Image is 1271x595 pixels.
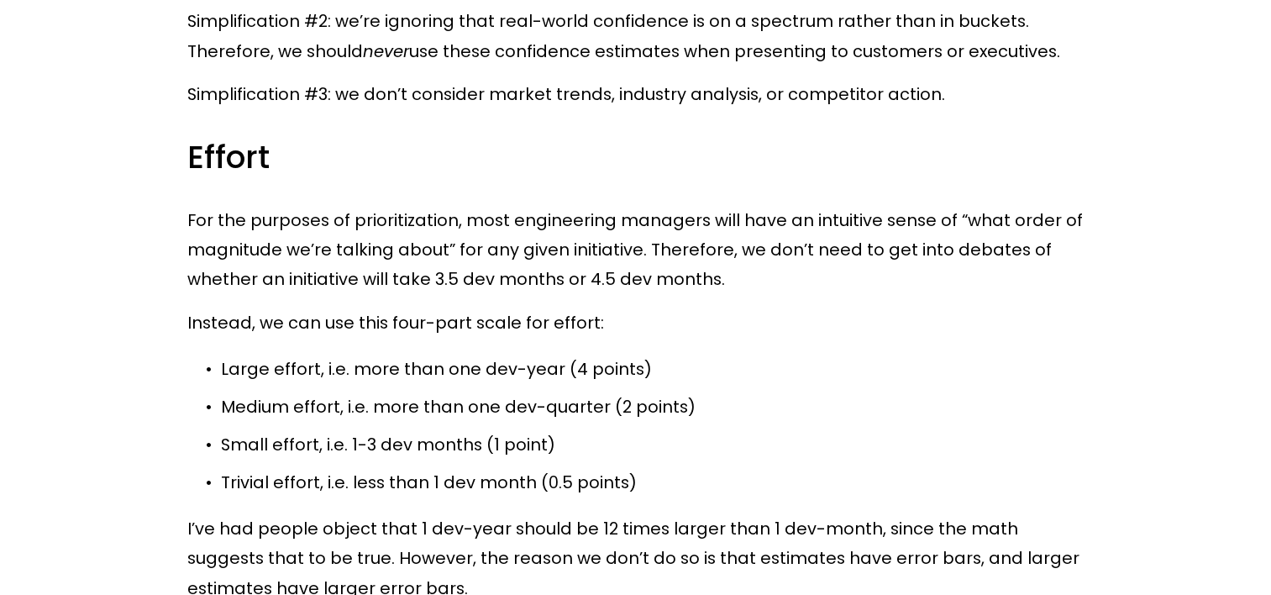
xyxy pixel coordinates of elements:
p: Trivial effort, i.e. less than 1 dev month (0.5 points) [221,468,1084,498]
p: Simplification #2: we’re ignoring that real-world confidence is on a spectrum rather than in buck... [187,7,1084,66]
p: Instead, we can use this four-part scale for effort: [187,308,1084,338]
p: Simplification #3: we don’t consider market trends, industry analysis, or competitor action. [187,80,1084,109]
p: For the purposes of prioritization, most engineering managers will have an intuitive sense of “wh... [187,206,1084,295]
p: Small effort, i.e. 1-3 dev months (1 point) [221,430,1084,460]
em: never [363,39,409,63]
p: Large effort, i.e. more than one dev-year (4 points) [221,355,1084,384]
h3: Effort [187,136,1084,178]
p: Medium effort, i.e. more than one dev-quarter (2 points) [221,392,1084,422]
